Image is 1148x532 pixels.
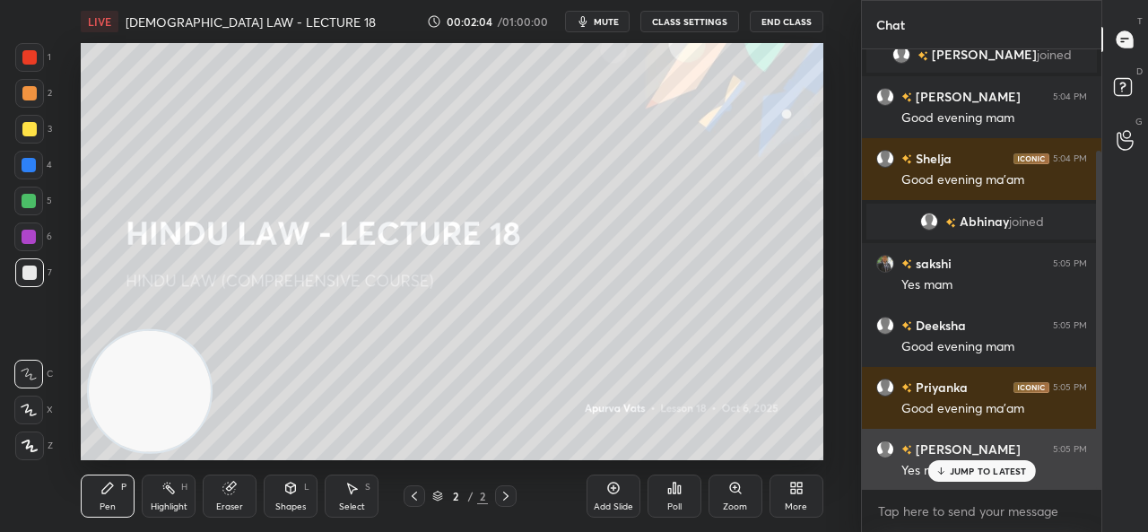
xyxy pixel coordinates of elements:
div: Poll [667,502,682,511]
span: joined [1037,48,1072,62]
div: 2 [447,491,465,501]
div: / [468,491,474,501]
span: [PERSON_NAME] [932,48,1037,62]
span: joined [1009,214,1044,229]
div: Select [339,502,365,511]
div: Good evening ma'am [901,400,1087,418]
div: Shapes [275,502,306,511]
div: 6 [14,222,52,251]
img: no-rating-badge.077c3623.svg [918,51,928,61]
div: 2 [477,488,488,504]
img: default.png [876,379,894,397]
div: Pen [100,502,116,511]
div: L [304,483,309,492]
div: 5:05 PM [1053,258,1087,269]
div: 5 [14,187,52,215]
h6: Shelja [912,149,952,168]
img: iconic-dark.1390631f.png [1013,382,1049,393]
div: Good evening ma'am [901,171,1087,189]
img: no-rating-badge.077c3623.svg [901,445,912,455]
div: Good evening mam [901,338,1087,356]
p: T [1137,14,1143,28]
div: 5:04 PM [1053,92,1087,102]
p: Chat [862,1,919,48]
img: no-rating-badge.077c3623.svg [901,321,912,331]
img: iconic-dark.1390631f.png [1013,153,1049,164]
div: 5:04 PM [1053,153,1087,164]
img: default.png [876,150,894,168]
img: default.png [892,46,910,64]
div: LIVE [81,11,118,32]
img: no-rating-badge.077c3623.svg [901,259,912,269]
img: default.png [876,88,894,106]
span: Abhinay [960,214,1009,229]
div: 3 [15,115,52,144]
div: 5:05 PM [1053,320,1087,331]
p: JUMP TO LATEST [950,466,1027,476]
div: P [121,483,126,492]
div: 2 [15,79,52,108]
img: no-rating-badge.077c3623.svg [901,383,912,393]
div: More [785,502,807,511]
h6: [PERSON_NAME] [912,440,1021,458]
button: End Class [750,11,823,32]
div: grid [862,49,1101,490]
div: Add Slide [594,502,633,511]
img: no-rating-badge.077c3623.svg [901,92,912,102]
h4: [DEMOGRAPHIC_DATA] LAW - LECTURE 18 [126,13,376,31]
div: 5:05 PM [1053,444,1087,455]
div: 5:05 PM [1053,382,1087,393]
div: Zoom [723,502,747,511]
div: Eraser [216,502,243,511]
img: 3511b4441fee449c8518d2c49ee6d616.jpg [876,255,894,273]
div: 4 [14,151,52,179]
div: Yes mam [901,276,1087,294]
span: mute [594,15,619,28]
h6: [PERSON_NAME] [912,87,1021,106]
h6: Priyanka [912,378,968,397]
img: no-rating-badge.077c3623.svg [945,218,956,228]
img: default.png [876,317,894,335]
div: 7 [15,258,52,287]
div: C [14,360,53,388]
button: mute [565,11,630,32]
div: Z [15,432,53,460]
div: H [181,483,187,492]
h6: sakshi [912,254,952,273]
div: Yes mam [901,462,1087,480]
p: G [1135,115,1143,128]
h6: Deeksha [912,316,966,335]
img: default.png [876,440,894,458]
div: Highlight [151,502,187,511]
p: D [1136,65,1143,78]
img: no-rating-badge.077c3623.svg [901,154,912,164]
div: 1 [15,43,51,72]
button: CLASS SETTINGS [640,11,739,32]
img: default.png [920,213,938,231]
div: S [365,483,370,492]
div: Good evening mam [901,109,1087,127]
div: X [14,396,53,424]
